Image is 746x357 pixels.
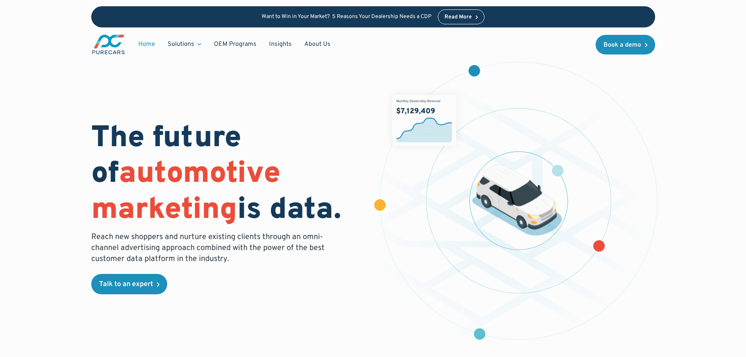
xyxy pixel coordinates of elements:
a: main [91,34,126,55]
img: illustration of a vehicle [472,165,562,236]
div: Solutions [168,40,194,49]
div: Book a demo [603,42,641,48]
a: Read More [438,9,485,24]
span: automotive marketing [91,156,280,229]
a: About Us [298,37,337,52]
a: Insights [263,37,298,52]
div: Read More [444,14,472,20]
p: Reach new shoppers and nurture existing clients through an omni-channel advertising approach comb... [91,232,329,265]
div: Talk to an expert [99,281,153,288]
img: chart showing monthly dealership revenue of $7m [392,95,456,146]
div: Solutions [161,37,208,52]
a: Home [132,37,161,52]
img: purecars logo [91,34,126,55]
a: OEM Programs [208,37,263,52]
a: Talk to an expert [91,274,167,294]
a: Book a demo [596,35,655,54]
h1: The future of is data. [91,121,364,228]
p: Want to Win in Your Market? 5 Reasons Your Dealership Needs a CDP [262,14,432,20]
